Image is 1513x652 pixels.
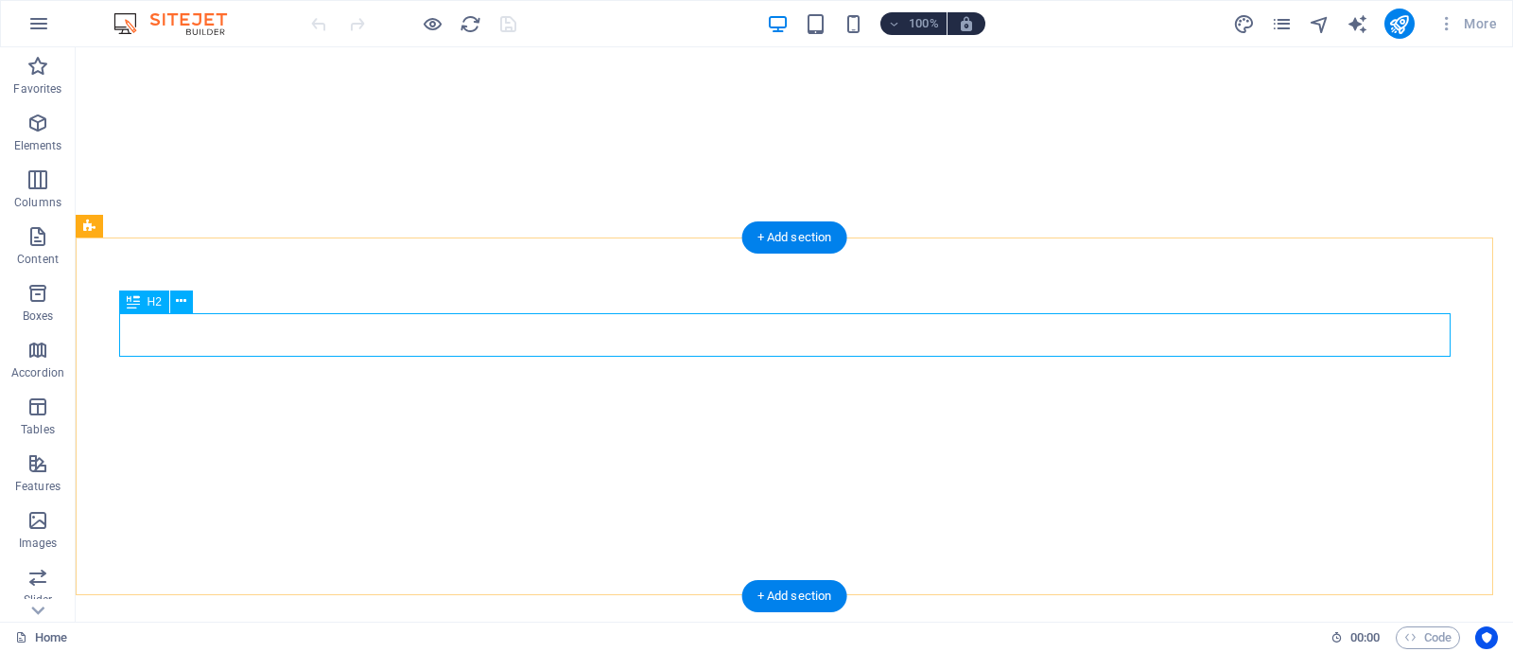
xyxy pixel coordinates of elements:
button: publish [1384,9,1415,39]
i: AI Writer [1347,13,1368,35]
button: reload [459,12,481,35]
p: Columns [14,195,61,210]
p: Features [15,479,61,494]
button: text_generator [1347,12,1369,35]
button: 100% [880,12,948,35]
button: navigator [1309,12,1331,35]
span: Code [1404,626,1452,649]
div: + Add section [742,221,847,254]
button: pages [1271,12,1294,35]
img: Editor Logo [109,12,251,35]
i: Navigator [1309,13,1330,35]
button: More [1430,9,1504,39]
button: Usercentrics [1475,626,1498,649]
button: design [1233,12,1256,35]
p: Images [19,536,58,551]
button: Click here to leave preview mode and continue editing [421,12,443,35]
i: Pages (Ctrl+Alt+S) [1271,13,1293,35]
button: Code [1396,626,1460,649]
h6: 100% [909,12,939,35]
h6: Session time [1330,626,1381,649]
div: + Add section [742,580,847,612]
span: H2 [148,296,162,308]
p: Accordion [11,365,64,380]
p: Favorites [13,81,61,97]
span: 00 00 [1350,626,1380,649]
p: Tables [21,422,55,437]
i: Publish [1388,13,1410,35]
i: Design (Ctrl+Alt+Y) [1233,13,1255,35]
p: Boxes [23,308,54,324]
p: Elements [14,138,62,153]
span: : [1364,630,1366,644]
i: On resize automatically adjust zoom level to fit chosen device. [958,15,975,32]
i: Reload page [460,13,481,35]
p: Content [17,252,59,267]
p: Slider [24,592,53,608]
a: Click to cancel selection. Double-click to open Pages [15,626,67,649]
span: More [1437,14,1497,33]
